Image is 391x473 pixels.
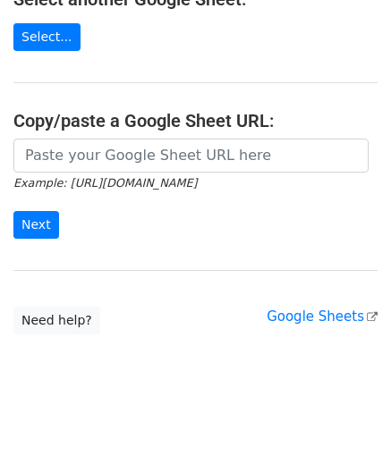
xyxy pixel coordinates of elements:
a: Need help? [13,307,100,334]
a: Select... [13,23,81,51]
input: Next [13,211,59,239]
small: Example: [URL][DOMAIN_NAME] [13,176,197,190]
a: Google Sheets [267,308,378,325]
input: Paste your Google Sheet URL here [13,139,369,173]
h4: Copy/paste a Google Sheet URL: [13,110,378,131]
